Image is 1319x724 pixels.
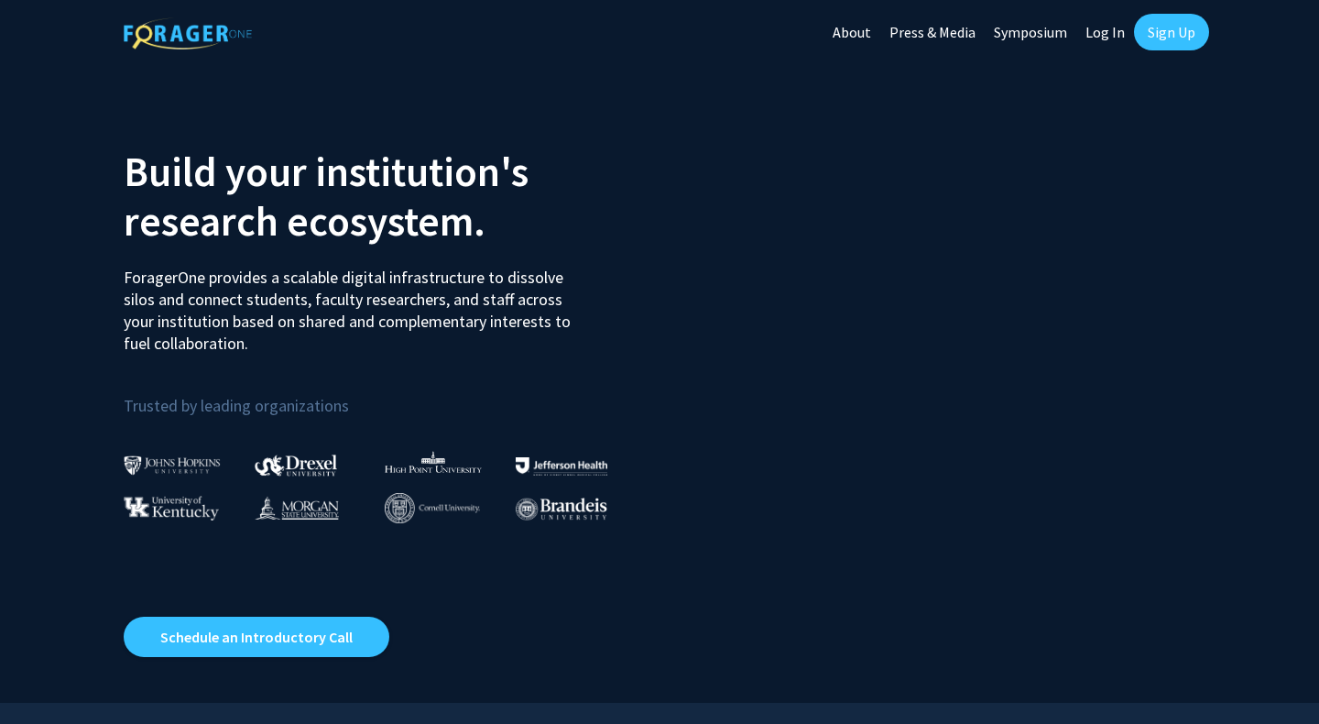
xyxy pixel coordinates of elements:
img: Johns Hopkins University [124,455,221,475]
p: ForagerOne provides a scalable digital infrastructure to dissolve silos and connect students, fac... [124,253,583,355]
h2: Build your institution's research ecosystem. [124,147,646,246]
p: Trusted by leading organizations [124,369,646,420]
img: University of Kentucky [124,496,219,521]
img: ForagerOne Logo [124,17,252,49]
img: High Point University [385,451,482,473]
img: Thomas Jefferson University [516,457,607,475]
img: Brandeis University [516,498,607,521]
a: Opens in a new tab [124,617,389,657]
img: Cornell University [385,493,480,523]
a: Sign Up [1134,14,1209,50]
img: Morgan State University [255,496,339,520]
img: Drexel University [255,455,337,476]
